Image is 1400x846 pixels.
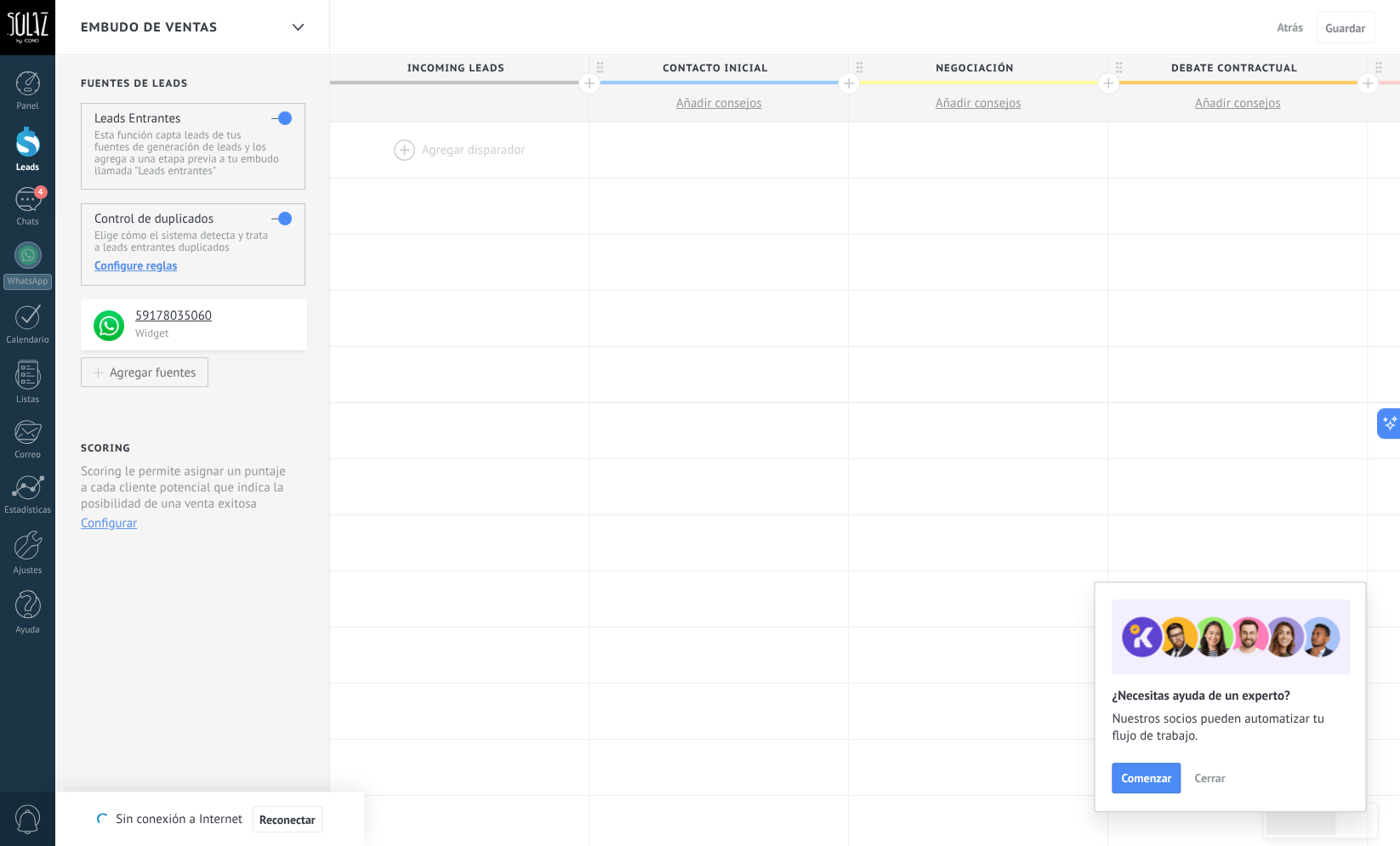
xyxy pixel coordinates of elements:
[81,20,218,36] span: Embudo de ventas
[135,308,294,325] h4: 59178035060
[3,335,53,346] div: Calendario
[81,515,137,531] button: Configurar
[94,129,291,177] p: Esta función capta leads de tus fuentes de generación de leads y los agrega a una etapa previa a ...
[849,85,1107,122] button: Añadir consejos
[94,211,213,227] h4: Control de duplicados
[3,101,53,112] div: Panel
[1121,772,1171,784] span: Comenzar
[81,442,130,455] h2: Scoring
[936,95,1022,111] span: Añadir consejos
[1195,95,1281,111] span: Añadir consejos
[3,565,53,576] div: Ajustes
[34,185,48,199] span: 4
[94,310,124,341] img: logo_min.png
[1108,55,1367,81] div: Debate contractual
[330,55,580,82] span: Incoming leads
[1108,85,1367,122] button: Añadir consejos
[3,450,53,461] div: Correo
[330,55,589,81] div: Incoming leads
[3,274,52,290] div: WhatsApp
[253,806,322,833] button: Reconectar
[676,95,762,111] span: Añadir consejos
[1325,22,1365,34] span: Guardar
[1316,11,1374,43] button: Guardar
[283,11,312,44] div: Embudo de ventas
[1194,772,1225,784] span: Cerrar
[3,162,53,173] div: Leads
[1277,20,1303,35] span: Atrás
[135,326,297,340] p: Widget
[589,55,848,81] div: Contacto inicial
[94,111,180,127] h4: Leads Entrantes
[849,55,1107,81] div: Negociación
[81,463,293,512] p: Scoring le permite asignar un puntaje a cada cliente potencial que indica la posibilidad de una v...
[1112,688,1348,704] h2: ¿Necesitas ayuda de un experto?
[97,805,322,833] div: Sin conexión a Internet
[3,625,53,636] div: Ayuda
[94,258,291,273] div: Configure reglas
[1187,765,1232,791] button: Cerrar
[3,505,53,516] div: Estadísticas
[849,55,1099,82] span: Negociación
[81,357,208,387] button: Agregar fuentes
[1112,711,1348,745] span: Nuestros socios pueden automatizar tu flujo de trabajo.
[589,85,848,122] button: Añadir consejos
[1112,763,1181,793] button: Comenzar
[81,77,307,90] h2: Fuentes de leads
[589,55,839,82] span: Contacto inicial
[3,395,53,406] div: Listas
[110,365,196,379] div: Agregar fuentes
[3,217,53,228] div: Chats
[1270,14,1310,40] button: Atrás
[94,230,291,253] p: Elige cómo el sistema detecta y trata a leads entrantes duplicados
[259,814,316,826] span: Reconectar
[1108,55,1358,82] span: Debate contractual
